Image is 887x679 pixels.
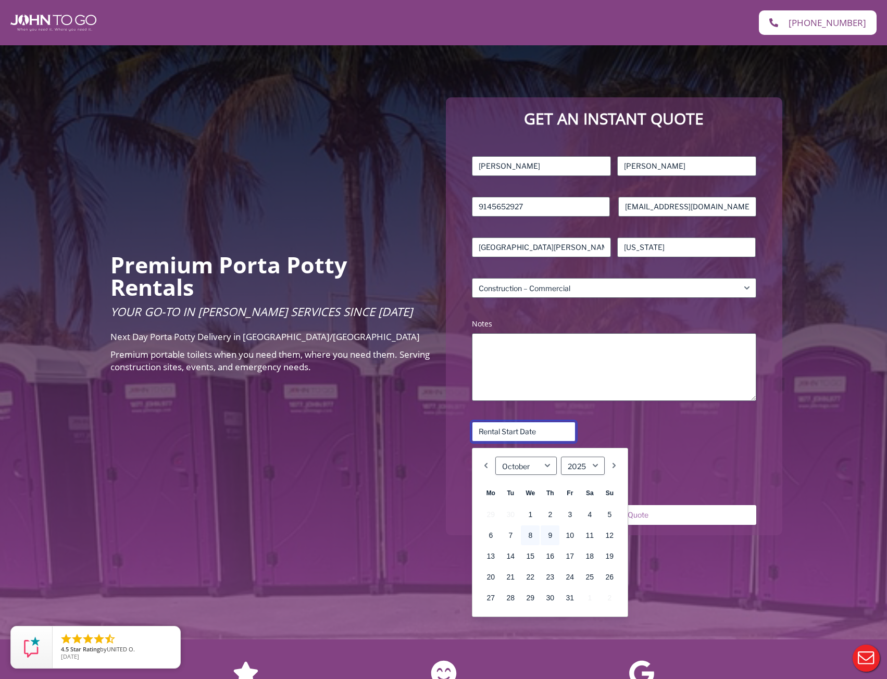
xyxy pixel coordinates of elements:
[481,525,500,545] a: 6
[110,331,420,343] span: Next Day Porta Potty Delivery in [GEOGRAPHIC_DATA]/[GEOGRAPHIC_DATA]
[580,567,599,587] a: 25
[560,588,579,608] a: 31
[93,633,105,645] li: 
[600,567,619,587] a: 26
[10,15,96,31] img: John To Go
[456,108,771,130] p: Get an Instant Quote
[609,457,619,475] a: Next
[541,567,559,587] a: 23
[541,546,559,566] a: 16
[521,505,540,524] a: 1
[560,567,579,587] a: 24
[567,489,573,497] span: Friday
[501,546,520,566] a: 14
[472,422,576,442] input: Rental Start Date
[521,567,540,587] a: 22
[107,645,135,653] span: UNITED O.
[481,505,500,524] span: 29
[507,489,514,497] span: Tuesday
[495,457,557,475] select: Select month
[61,652,79,660] span: [DATE]
[560,505,579,524] a: 3
[486,489,495,497] span: Monday
[580,588,599,608] span: 1
[472,237,611,257] input: City
[586,489,594,497] span: Saturday
[600,546,619,566] a: 19
[61,645,69,653] span: 4.5
[501,588,520,608] a: 28
[617,237,756,257] input: State
[21,637,42,658] img: Review Rating
[541,505,559,524] a: 2
[472,156,611,176] input: First Name
[541,588,559,608] a: 30
[60,633,72,645] li: 
[61,646,172,653] span: by
[481,567,500,587] a: 20
[110,348,430,373] span: Premium portable toilets when you need them, where you need them. Serving construction sites, eve...
[501,505,520,524] span: 30
[560,546,579,566] a: 17
[560,525,579,545] a: 10
[521,588,540,608] a: 29
[521,525,540,545] a: 8
[546,489,554,497] span: Thursday
[71,633,83,645] li: 
[789,18,866,27] span: [PHONE_NUMBER]
[580,546,599,566] a: 18
[501,525,520,545] a: 7
[521,546,540,566] a: 15
[481,457,491,475] a: Previous
[481,546,500,566] a: 13
[617,156,756,176] input: Last Name
[759,10,877,35] a: [PHONE_NUMBER]
[606,489,614,497] span: Sunday
[561,457,605,475] select: Select year
[845,637,887,679] button: Live Chat
[600,588,619,608] span: 2
[110,304,413,319] span: Your Go-To in [PERSON_NAME] Services Since [DATE]
[600,505,619,524] a: 5
[82,633,94,645] li: 
[472,197,610,217] input: Phone
[541,525,559,545] a: 9
[580,505,599,524] a: 4
[70,645,100,653] span: Star Rating
[580,525,599,545] a: 11
[472,319,756,329] label: Notes
[501,567,520,587] a: 21
[481,588,500,608] a: 27
[600,525,619,545] a: 12
[618,197,756,217] input: Email
[526,489,535,497] span: Wednesday
[104,633,116,645] li: 
[110,254,431,298] h2: Premium Porta Potty Rentals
